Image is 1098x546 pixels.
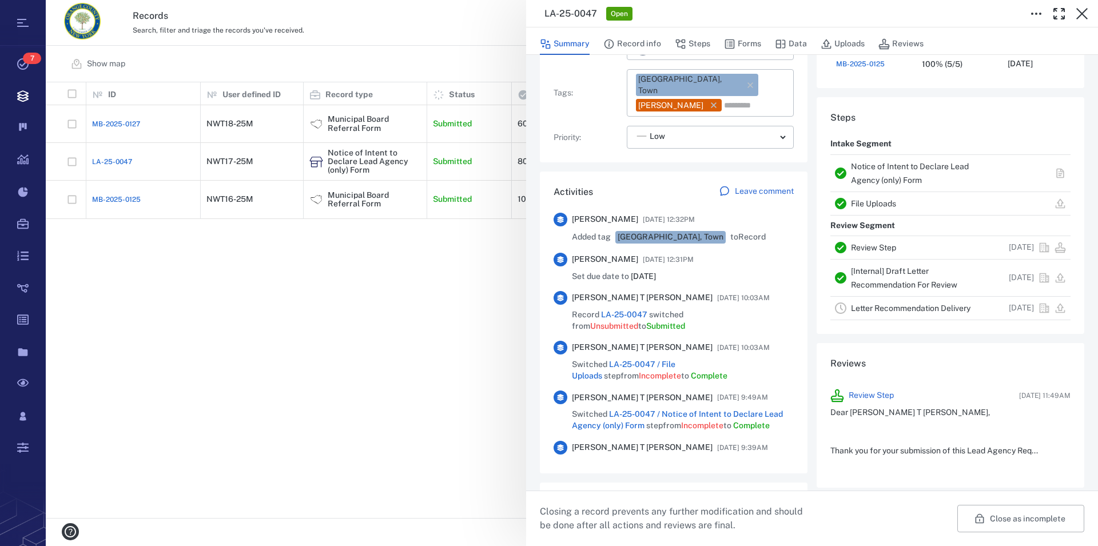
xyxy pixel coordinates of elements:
a: File Uploads [851,199,896,208]
span: [DATE] [631,272,656,281]
span: [PERSON_NAME] T [PERSON_NAME] [572,342,713,353]
div: ReviewsReview Step[DATE] 11:49AMDear [PERSON_NAME] T [PERSON_NAME], Thank you for your submission... [817,343,1084,497]
p: Closing a record prevents any further modification and should be done after all actions and revie... [540,505,812,532]
p: [DATE] [1009,242,1034,253]
button: Close [1071,2,1093,25]
div: Review Step[DATE] 11:49AMDear [PERSON_NAME] T [PERSON_NAME], Thank you for your submission of thi... [821,380,1080,474]
span: Set due date to [572,271,656,282]
button: Data [775,33,807,55]
h6: Steps [830,111,1071,125]
span: Low [650,131,665,142]
div: StepsIntake SegmentNotice of Intent to Declare Lead Agency (only) FormFile UploadsReview SegmentR... [817,97,1084,343]
span: Switched step from to [572,409,794,431]
div: [GEOGRAPHIC_DATA], Town [638,74,740,96]
p: Priority : [554,132,622,144]
p: Review Segment [830,216,895,236]
span: Incomplete [681,421,723,430]
button: Record info [603,33,661,55]
a: Review Step [849,390,894,401]
span: [DATE] 12:31PM [643,253,694,266]
p: [DATE] [1008,58,1033,70]
div: ActivitiesLeave comment[PERSON_NAME][DATE] 12:32PMAdded tag [GEOGRAPHIC_DATA], Town toRecord[PERS... [540,172,807,483]
button: Close as incomplete [957,505,1084,532]
p: Intake Segment [830,134,892,154]
div: [GEOGRAPHIC_DATA], Town [618,232,723,243]
span: Incomplete [639,371,681,380]
span: [DATE] 10:03AM [717,291,770,305]
button: Steps [675,33,710,55]
span: Open [608,9,630,19]
span: to Record [730,232,766,243]
span: [PERSON_NAME] T [PERSON_NAME] [572,392,713,404]
button: Uploads [821,33,865,55]
a: LA-25-0047 [601,310,647,319]
span: Submitted [646,321,685,330]
span: Complete [691,371,727,380]
h3: LA-25-0047 [544,7,597,21]
p: [DATE] [1009,302,1034,314]
a: Review Step [851,243,896,252]
p: [DATE] [1009,272,1034,284]
span: [PERSON_NAME] T [PERSON_NAME] [572,442,713,453]
a: Notice of Intent to Declare Lead Agency (only) Form [851,162,969,185]
span: Complete [733,421,770,430]
span: [DATE] 10:03AM [717,341,770,354]
p: Tags : [554,87,622,99]
span: [DATE] 11:49AM [1019,390,1071,401]
button: Summary [540,33,590,55]
span: [DATE] 9:49AM [717,390,768,404]
a: [Internal] Draft Letter Recommendation For Review [851,266,957,289]
span: 7 [23,53,41,64]
span: Help [26,8,49,18]
a: Leave comment [719,185,794,199]
button: Toggle Fullscreen [1048,2,1071,25]
span: Unsubmitted [590,321,638,330]
div: [PERSON_NAME] [638,100,703,111]
span: [PERSON_NAME] [572,254,638,265]
span: Record switched to [572,459,763,471]
a: Letter Recommendation Delivery [851,304,970,313]
div: 100% (5/5) [922,60,962,69]
span: Record switched from to [572,309,794,332]
a: LA-25-0047 / File Uploads [572,360,675,380]
p: Leave comment [735,186,794,197]
p: Thank you for your submission of this Lead Agency Req... [830,445,1071,457]
h6: Activities [554,185,593,199]
button: Forms [724,33,761,55]
span: [PERSON_NAME] T [PERSON_NAME] [572,292,713,304]
button: Toggle to Edit Boxes [1025,2,1048,25]
a: LA-25-0047 / Notice of Intent to Declare Lead Agency (only) Form [572,409,783,430]
span: [DATE] 12:32PM [643,213,695,226]
a: LA-25-0047 [601,460,647,469]
span: Added tag [572,232,611,243]
span: [DATE] 9:39AM [717,441,768,455]
span: Choosing Location [693,460,763,469]
h6: Reviews [830,357,1071,370]
span: Switched step from to [572,359,794,381]
span: [PERSON_NAME] [572,214,638,225]
button: Reviews [878,33,924,55]
a: MB-2025-0125 [836,59,885,69]
p: Dear [PERSON_NAME] T [PERSON_NAME], [830,407,1071,419]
